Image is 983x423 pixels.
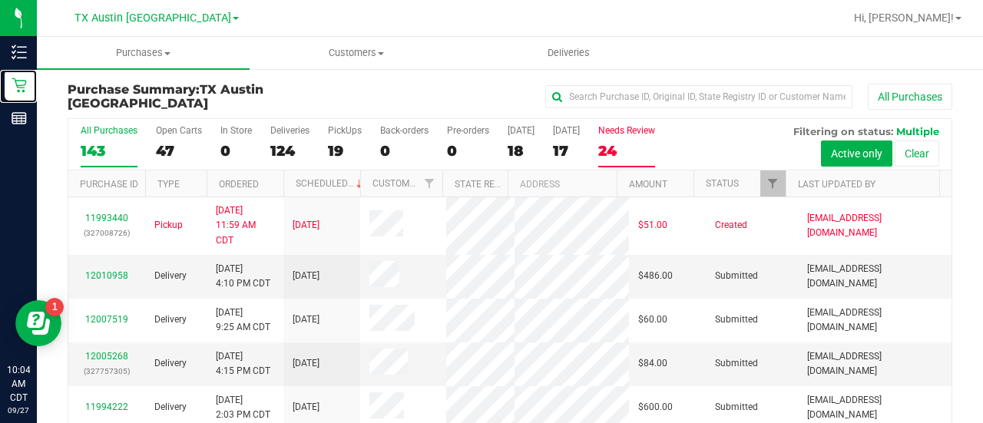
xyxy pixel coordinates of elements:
span: [EMAIL_ADDRESS][DOMAIN_NAME] [807,393,942,422]
p: 09/27 [7,405,30,416]
div: 0 [380,142,429,160]
span: [DATE] [293,356,319,371]
div: 19 [328,142,362,160]
iframe: Resource center [15,300,61,346]
div: Deliveries [270,125,309,136]
span: [DATE] 9:25 AM CDT [216,306,270,335]
h3: Purchase Summary: [68,83,362,110]
span: $486.00 [638,269,673,283]
span: [DATE] [293,269,319,283]
div: 124 [270,142,309,160]
a: 12007519 [85,314,128,325]
inline-svg: Inventory [12,45,27,60]
span: [EMAIL_ADDRESS][DOMAIN_NAME] [807,349,942,378]
a: 12005268 [85,351,128,362]
span: Submitted [715,312,758,327]
span: Delivery [154,312,187,327]
a: Deliveries [462,37,675,69]
span: Deliveries [527,46,611,60]
span: [DATE] 4:15 PM CDT [216,349,270,378]
div: In Store [220,125,252,136]
span: Multiple [896,125,939,137]
a: Filter [760,170,786,197]
iframe: Resource center unread badge [45,298,64,316]
span: Pickup [154,218,183,233]
p: (327757305) [78,364,136,378]
span: Customers [250,46,462,60]
div: Open Carts [156,125,202,136]
a: 12010958 [85,270,128,281]
div: 47 [156,142,202,160]
span: $60.00 [638,312,667,327]
a: Purchases [37,37,250,69]
input: Search Purchase ID, Original ID, State Registry ID or Customer Name... [545,85,852,108]
div: 0 [220,142,252,160]
span: TX Austin [GEOGRAPHIC_DATA] [68,82,263,111]
span: [EMAIL_ADDRESS][DOMAIN_NAME] [807,262,942,291]
a: Customers [250,37,462,69]
a: Last Updated By [798,179,875,190]
a: State Registry ID [455,179,535,190]
a: Amount [629,179,667,190]
p: (327008726) [78,226,136,240]
a: 11994222 [85,402,128,412]
th: Address [508,170,617,197]
div: 24 [598,142,655,160]
span: Submitted [715,269,758,283]
div: Pre-orders [447,125,489,136]
span: [DATE] 4:10 PM CDT [216,262,270,291]
div: Needs Review [598,125,655,136]
span: Delivery [154,400,187,415]
a: Scheduled [296,178,366,189]
span: Delivery [154,269,187,283]
inline-svg: Retail [12,78,27,93]
div: PickUps [328,125,362,136]
a: Status [706,178,739,189]
p: 10:04 AM CDT [7,363,30,405]
div: Back-orders [380,125,429,136]
span: [DATE] [293,400,319,415]
span: Purchases [37,46,250,60]
div: 17 [553,142,580,160]
a: Ordered [219,179,259,190]
span: $84.00 [638,356,667,371]
inline-svg: Reports [12,111,27,126]
a: Purchase ID [80,179,138,190]
span: $51.00 [638,218,667,233]
button: Clear [895,140,939,167]
div: 143 [81,142,137,160]
span: [EMAIL_ADDRESS][DOMAIN_NAME] [807,306,942,335]
div: All Purchases [81,125,137,136]
button: Active only [821,140,892,167]
span: Filtering on status: [793,125,893,137]
span: [DATE] 2:03 PM CDT [216,393,270,422]
span: TX Austin [GEOGRAPHIC_DATA] [74,12,231,25]
span: $600.00 [638,400,673,415]
span: [DATE] [293,218,319,233]
span: Created [715,218,747,233]
span: Submitted [715,400,758,415]
div: [DATE] [553,125,580,136]
a: 11993440 [85,213,128,223]
div: 18 [508,142,535,160]
span: Delivery [154,356,187,371]
span: [EMAIL_ADDRESS][DOMAIN_NAME] [807,211,942,240]
span: Hi, [PERSON_NAME]! [854,12,954,24]
button: All Purchases [868,84,952,110]
span: [DATE] [293,312,319,327]
a: Customer [372,178,420,189]
span: [DATE] 11:59 AM CDT [216,203,274,248]
a: Type [157,179,180,190]
div: 0 [447,142,489,160]
a: Filter [416,170,442,197]
div: [DATE] [508,125,535,136]
span: Submitted [715,356,758,371]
